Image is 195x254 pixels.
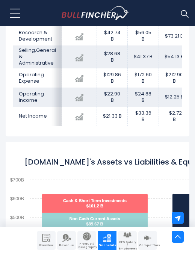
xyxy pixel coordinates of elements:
[118,231,137,250] a: Company Employees
[139,244,156,247] span: Competitors
[159,88,190,107] td: $12.25 B
[159,107,190,126] td: -$2.72 B
[128,26,159,45] td: $56.05 B
[97,45,128,68] td: $28.68 B
[119,241,136,250] span: CEO Salary / Employees
[58,244,75,247] span: Revenue
[19,47,56,67] span: Selling,General & Administrative
[98,231,116,250] a: Company Financials
[138,231,157,250] a: Company Competitors
[10,215,24,220] text: $500B
[19,90,44,104] span: Operating Income
[62,6,129,20] img: Bullfincher logo
[159,45,190,68] td: $54.13 B
[98,244,116,247] span: Financials
[19,29,52,42] span: Research & Development
[159,26,190,45] td: $73.21 B
[19,112,47,119] span: Net Income
[97,107,128,126] td: $21.33 B
[128,107,159,126] td: $33.36 B
[97,88,128,107] td: $22.90 B
[128,88,159,107] td: $24.88 B
[128,68,159,88] td: $172.60 B
[128,45,159,68] td: $41.37 B
[78,242,95,249] span: Product / Geography
[62,6,142,20] a: Go to homepage
[10,196,24,201] text: $600B
[77,231,96,250] a: Company Product/Geography
[159,68,190,88] td: $212.90 B
[97,26,128,45] td: $42.74 B
[57,231,76,250] a: Company Revenue
[38,244,55,247] span: Overview
[63,198,127,208] text: Cash & Short Term Investments $101.2 B
[37,231,56,250] a: Company Overview
[70,216,120,226] text: Non Cash Current Assets $89.67 B
[10,177,24,183] text: $700B
[19,71,44,85] span: Operating Expense
[97,68,128,88] td: $129.86 B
